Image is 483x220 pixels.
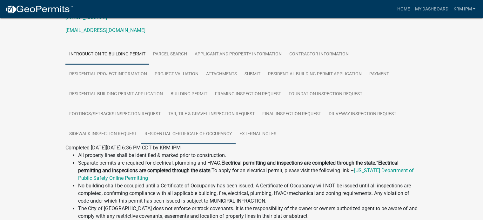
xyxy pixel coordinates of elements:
[78,159,418,182] li: Separate permits are required for electrical, plumbing and HVAC. “ To apply for an electrical per...
[211,84,285,104] a: Framing Inspection Request
[366,64,393,85] a: Payment
[202,64,241,85] a: Attachments
[65,145,181,151] span: Completed [DATE][DATE] 6:36 PM CDT by KRM IPM
[258,104,325,124] a: Final Inspection Request
[78,152,418,159] li: All property lines shall be identified & marked prior to construction.
[65,84,167,104] a: Residential Building Permit Application
[167,84,211,104] a: Building Permit
[65,64,151,85] a: Residential Project Information
[241,64,264,85] a: Submit
[285,44,352,65] a: Contractor Information
[164,104,258,124] a: Tar, Tile & Gravel Inspection Request
[264,64,366,85] a: Residential Building Permit Application
[65,104,164,124] a: Footings/Setbacks Inspection Request
[151,64,202,85] a: Project Valuation
[412,3,451,15] a: My Dashboard
[236,124,280,144] a: External Notes
[149,44,191,65] a: Parcel search
[221,160,376,166] strong: Electrical permitting and inspections are completed through the state.
[65,124,141,144] a: Sidewalk Inspection Request
[141,124,236,144] a: Residential Certificate of Occupancy
[285,84,366,104] a: Foundation Inspection Request
[78,205,418,220] li: The City of [GEOGRAPHIC_DATA] does not enforce or track covenants. It is the responsibility of th...
[394,3,412,15] a: Home
[451,3,478,15] a: KRM IPM
[65,44,149,65] a: Introduction to Building Permit
[78,182,418,205] li: No building shall be occupied until a Certificate of Occupancy has been issued. A Certificate of ...
[191,44,285,65] a: Applicant and Property Information
[325,104,400,124] a: Driveway Inspection Request
[65,27,145,33] a: [EMAIL_ADDRESS][DOMAIN_NAME]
